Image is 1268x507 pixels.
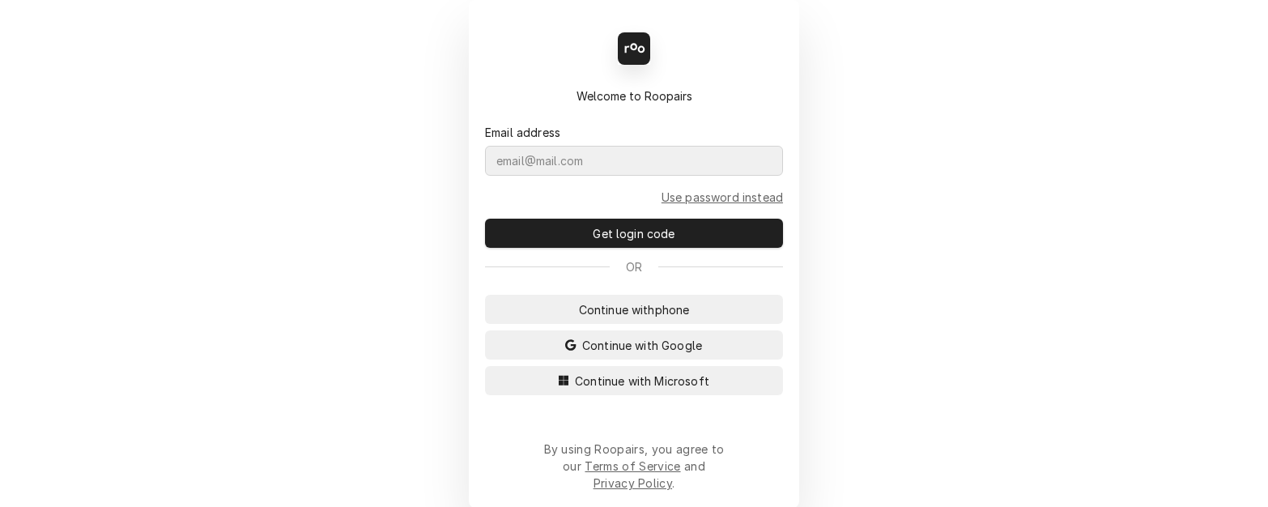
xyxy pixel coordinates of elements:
[485,124,560,141] label: Email address
[662,189,783,206] a: Go to Email and password form
[485,330,783,360] button: Continue with Google
[485,295,783,324] button: Continue withphone
[589,225,678,242] span: Get login code
[576,301,693,318] span: Continue with phone
[485,146,783,176] input: email@mail.com
[485,258,783,275] div: Or
[485,366,783,395] button: Continue with Microsoft
[585,459,680,473] a: Terms of Service
[579,337,705,354] span: Continue with Google
[543,441,725,492] div: By using Roopairs, you agree to our and .
[485,87,783,104] div: Welcome to Roopairs
[594,476,672,490] a: Privacy Policy
[485,219,783,248] button: Get login code
[572,373,713,390] span: Continue with Microsoft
